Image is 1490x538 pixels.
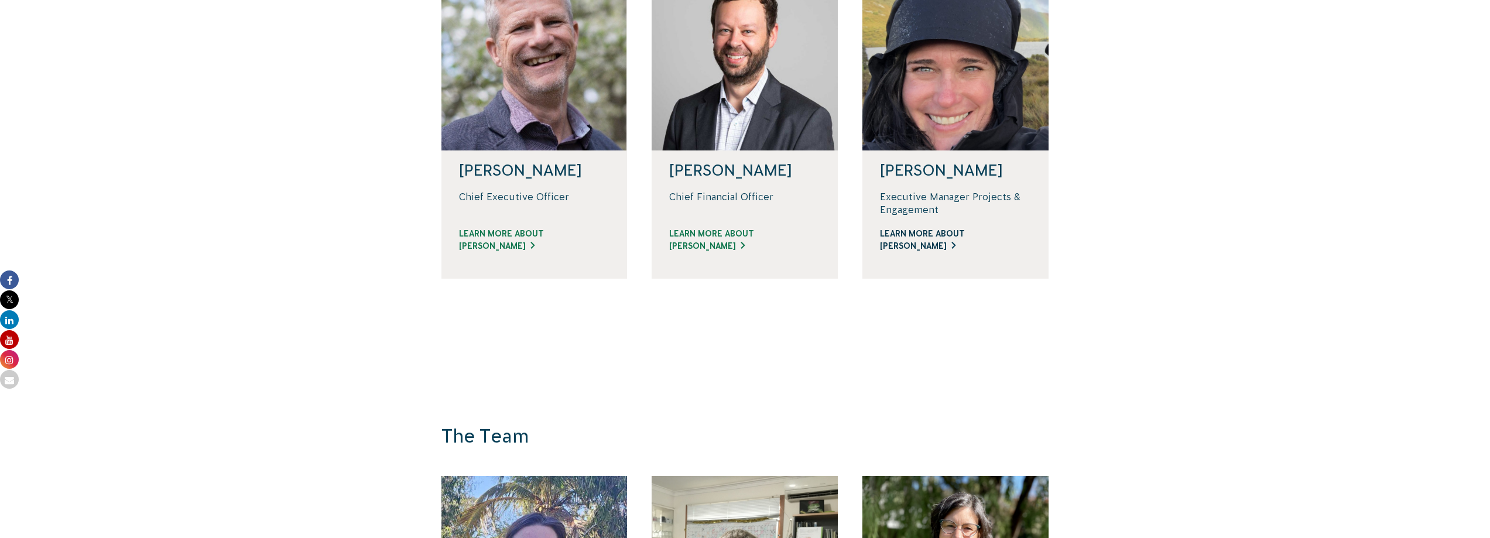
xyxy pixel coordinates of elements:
p: Chief Financial Officer [669,190,820,203]
p: Executive Manager Projects & Engagement [880,190,1031,217]
a: Learn more about [PERSON_NAME] [669,228,820,252]
a: Learn more about [PERSON_NAME] [880,228,1031,252]
h4: [PERSON_NAME] [459,162,610,179]
a: Learn more about [PERSON_NAME] [459,228,610,252]
h4: [PERSON_NAME] [880,162,1031,179]
h4: [PERSON_NAME] [669,162,820,179]
h3: The Team [441,425,891,448]
p: Chief Executive Officer [459,190,610,203]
